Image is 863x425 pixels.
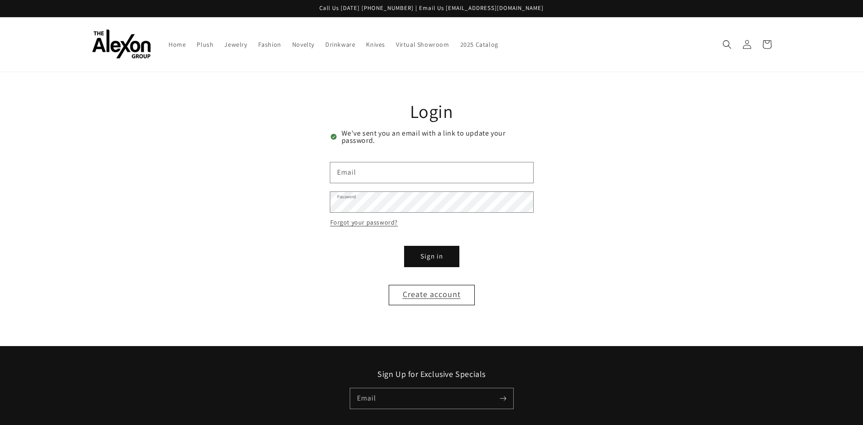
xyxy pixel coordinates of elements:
[258,40,281,49] span: Fashion
[92,29,151,59] img: The Alexon Group
[330,130,533,144] h3: We've sent you an email with a link to update your password.
[92,369,771,379] h2: Sign Up for Exclusive Specials
[325,40,355,49] span: Drinkware
[361,35,391,54] a: Knives
[163,35,191,54] a: Home
[219,35,252,54] a: Jewelry
[224,40,247,49] span: Jewelry
[389,285,475,305] a: Create account
[287,35,320,54] a: Novelty
[320,35,361,54] a: Drinkware
[330,217,398,228] a: Forgot your password?
[191,35,219,54] a: Plush
[391,35,455,54] a: Virtual Showroom
[253,35,287,54] a: Fashion
[197,40,213,49] span: Plush
[717,34,737,54] summary: Search
[405,246,459,267] button: Sign in
[396,40,449,49] span: Virtual Showroom
[330,99,533,123] h1: Login
[292,40,314,49] span: Novelty
[169,40,186,49] span: Home
[455,35,504,54] a: 2025 Catalog
[493,388,513,408] button: Subscribe
[366,40,385,49] span: Knives
[460,40,498,49] span: 2025 Catalog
